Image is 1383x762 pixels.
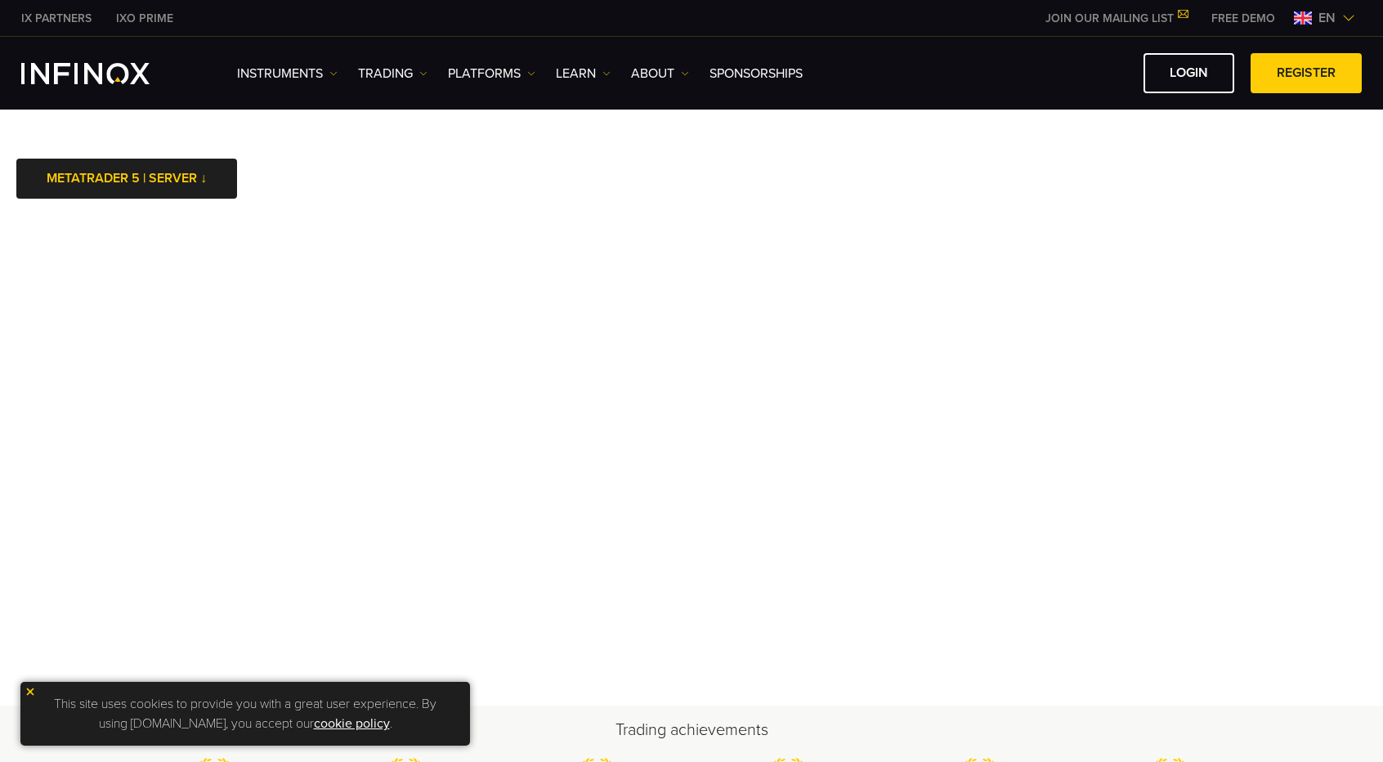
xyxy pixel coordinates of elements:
a: Instruments [237,64,338,83]
a: INFINOX [104,10,186,27]
a: LOGIN [1144,53,1234,93]
a: REGISTER [1251,53,1362,93]
img: yellow close icon [25,686,36,697]
a: PLATFORMS [448,64,535,83]
a: METATRADER 5 | SERVER ↓ [16,159,237,199]
span: en [1312,8,1342,28]
a: cookie policy [314,715,390,732]
a: TRADING [358,64,427,83]
h2: Trading achievements [119,719,1264,742]
a: INFINOX MENU [1199,10,1287,27]
a: Learn [556,64,611,83]
p: This site uses cookies to provide you with a great user experience. By using [DOMAIN_NAME], you a... [29,690,462,737]
a: JOIN OUR MAILING LIST [1033,11,1199,25]
a: INFINOX Logo [21,63,188,84]
a: SPONSORSHIPS [709,64,803,83]
a: ABOUT [631,64,689,83]
a: INFINOX [9,10,104,27]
